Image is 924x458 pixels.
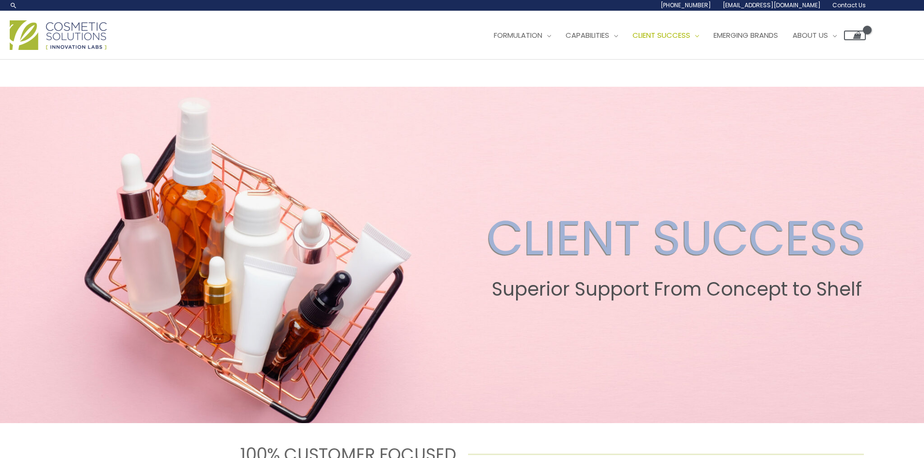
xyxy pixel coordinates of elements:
h2: CLIENT SUCCESS [487,209,866,267]
span: [PHONE_NUMBER] [661,1,711,9]
span: Formulation [494,30,542,40]
img: Cosmetic Solutions Logo [10,20,107,50]
a: Emerging Brands [706,21,785,50]
span: [EMAIL_ADDRESS][DOMAIN_NAME] [723,1,821,9]
span: Capabilities [566,30,609,40]
a: Capabilities [558,21,625,50]
a: Client Success [625,21,706,50]
span: Emerging Brands [713,30,778,40]
a: Search icon link [10,1,17,9]
span: About Us [793,30,828,40]
span: Contact Us [832,1,866,9]
a: About Us [785,21,844,50]
span: Client Success [632,30,690,40]
a: Formulation [486,21,558,50]
h2: Superior Support From Concept to Shelf [487,278,866,300]
a: View Shopping Cart, empty [844,31,866,40]
nav: Site Navigation [479,21,866,50]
